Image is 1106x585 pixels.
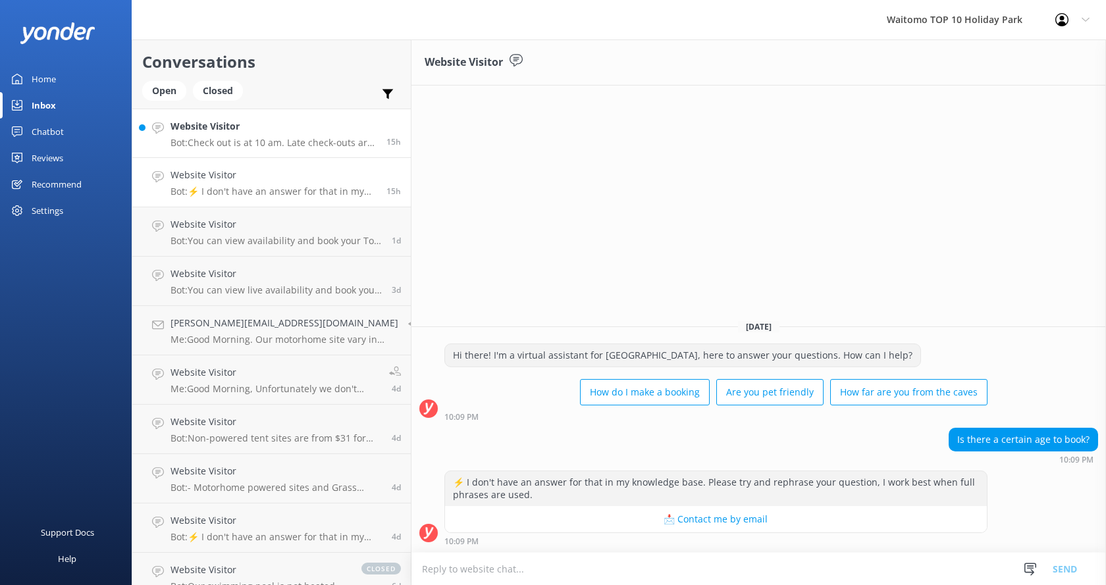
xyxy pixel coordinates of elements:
[142,83,193,97] a: Open
[32,197,63,224] div: Settings
[171,168,377,182] h4: Website Visitor
[58,546,76,572] div: Help
[171,482,382,494] p: Bot: - Motorhome powered sites and Grass powered sites are $64 for 2 people per night. - Premium ...
[32,66,56,92] div: Home
[171,432,382,444] p: Bot: Non-powered tent sites are from $31 for the first person, with an additional $30 for every e...
[132,158,411,207] a: Website VisitorBot:⚡ I don't have an answer for that in my knowledge base. Please try and rephras...
[193,83,250,97] a: Closed
[361,563,401,574] span: closed
[171,267,382,281] h4: Website Visitor
[41,519,94,546] div: Support Docs
[949,455,1098,464] div: Sep 07 2025 10:09pm (UTC +12:00) Pacific/Auckland
[171,383,379,395] p: Me: Good Morning, Unfortunately we don't have prices for [DATE] just yet. If you send an email to...
[392,531,401,542] span: Sep 03 2025 10:25pm (UTC +12:00) Pacific/Auckland
[171,284,382,296] p: Bot: You can view live availability and book your stay online at [URL][DOMAIN_NAME].
[716,379,824,405] button: Are you pet friendly
[142,49,401,74] h2: Conversations
[171,365,379,380] h4: Website Visitor
[444,536,987,546] div: Sep 07 2025 10:09pm (UTC +12:00) Pacific/Auckland
[171,415,382,429] h4: Website Visitor
[132,454,411,503] a: Website VisitorBot:- Motorhome powered sites and Grass powered sites are $64 for 2 people per nig...
[132,503,411,553] a: Website VisitorBot:⚡ I don't have an answer for that in my knowledge base. Please try and rephras...
[171,334,398,345] p: Me: Good Morning. Our motorhome site vary in size, but we do have a few that are for motorhome up...
[444,412,987,421] div: Sep 07 2025 10:09pm (UTC +12:00) Pacific/Auckland
[445,506,987,532] button: 📩 Contact me by email
[949,428,1097,451] div: Is there a certain age to book?
[171,316,398,330] h4: [PERSON_NAME][EMAIL_ADDRESS][DOMAIN_NAME]
[171,531,382,543] p: Bot: ⚡ I don't have an answer for that in my knowledge base. Please try and rephrase your questio...
[830,379,987,405] button: How far are you from the caves
[32,171,82,197] div: Recommend
[132,355,411,405] a: Website VisitorMe:Good Morning, Unfortunately we don't have prices for [DATE] just yet. If you se...
[32,118,64,145] div: Chatbot
[132,109,411,158] a: Website VisitorBot:Check out is at 10 am. Late check-outs are subject to availability and can onl...
[1059,456,1093,464] strong: 10:09 PM
[392,235,401,246] span: Sep 06 2025 09:23pm (UTC +12:00) Pacific/Auckland
[32,145,63,171] div: Reviews
[444,538,479,546] strong: 10:09 PM
[425,54,503,71] h3: Website Visitor
[171,235,382,247] p: Bot: You can view availability and book your Top 10 Holiday stay on our website at [URL][DOMAIN_N...
[171,513,382,528] h4: Website Visitor
[445,344,920,367] div: Hi there! I'm a virtual assistant for [GEOGRAPHIC_DATA], here to answer your questions. How can I...
[171,119,377,134] h4: Website Visitor
[392,284,401,295] span: Sep 04 2025 01:37pm (UTC +12:00) Pacific/Auckland
[171,186,377,197] p: Bot: ⚡ I don't have an answer for that in my knowledge base. Please try and rephrase your questio...
[386,136,401,147] span: Sep 07 2025 10:15pm (UTC +12:00) Pacific/Auckland
[132,257,411,306] a: Website VisitorBot:You can view live availability and book your stay online at [URL][DOMAIN_NAME].3d
[392,383,401,394] span: Sep 04 2025 10:08am (UTC +12:00) Pacific/Auckland
[738,321,779,332] span: [DATE]
[171,563,348,577] h4: Website Visitor
[171,464,382,478] h4: Website Visitor
[132,207,411,257] a: Website VisitorBot:You can view availability and book your Top 10 Holiday stay on our website at ...
[580,379,710,405] button: How do I make a booking
[132,306,411,355] a: [PERSON_NAME][EMAIL_ADDRESS][DOMAIN_NAME]Me:Good Morning. Our motorhome site vary in size, but we...
[142,81,186,101] div: Open
[445,471,987,506] div: ⚡ I don't have an answer for that in my knowledge base. Please try and rephrase your question, I ...
[386,186,401,197] span: Sep 07 2025 10:09pm (UTC +12:00) Pacific/Auckland
[132,405,411,454] a: Website VisitorBot:Non-powered tent sites are from $31 for the first person, with an additional $...
[32,92,56,118] div: Inbox
[444,413,479,421] strong: 10:09 PM
[193,81,243,101] div: Closed
[392,432,401,444] span: Sep 04 2025 07:47am (UTC +12:00) Pacific/Auckland
[171,137,377,149] p: Bot: Check out is at 10 am. Late check-outs are subject to availability and can only be confirmed...
[20,22,95,44] img: yonder-white-logo.png
[171,217,382,232] h4: Website Visitor
[392,482,401,493] span: Sep 03 2025 10:50pm (UTC +12:00) Pacific/Auckland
